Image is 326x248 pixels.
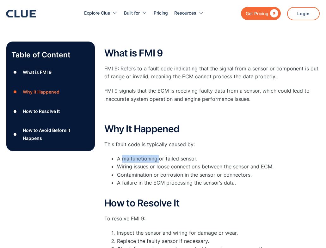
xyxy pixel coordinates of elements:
[11,107,90,116] a: ●How to Resolve It
[104,48,320,58] h2: What is FMI 9
[23,107,60,115] div: How to Resolve It
[104,109,320,117] p: ‍
[11,50,90,60] p: Table of Content
[23,68,52,76] div: What is FMI 9
[117,229,320,237] li: Inspect the sensor and wiring for damage or wear.
[11,87,90,97] a: ●Why It Happened
[11,87,19,97] div: ●
[246,10,268,17] div: Get Pricing
[104,140,320,148] p: This fault code is typically caused by:
[104,87,320,103] p: FMI 9 signals that the ECM is receiving faulty data from a sensor, which could lead to inaccurate...
[117,171,320,179] li: Contamination or corrosion in the sensor or connectors.
[154,3,168,23] a: Pricing
[11,68,19,77] div: ●
[11,68,90,77] a: ●What is FMI 9
[104,124,320,134] h2: Why It Happened
[117,179,320,195] li: A failure in the ECM processing the sensor’s data.
[124,3,147,23] div: Built for
[117,163,320,171] li: Wiring issues or loose connections between the sensor and ECM.
[124,3,140,23] div: Built for
[11,129,19,139] div: ●
[174,3,196,23] div: Resources
[84,3,110,23] div: Explore Clue
[11,126,90,142] a: ●How to Avoid Before It Happens
[117,237,320,245] li: Replace the faulty sensor if necessary.
[117,155,320,163] li: A malfunctioning or failed sensor.
[174,3,204,23] div: Resources
[104,65,320,81] p: FMI 9: Refers to a fault code indicating that the signal from a sensor or component is out of ran...
[84,3,118,23] div: Explore Clue
[104,198,320,208] h2: How to Resolve It
[11,107,19,116] div: ●
[104,215,320,223] p: To resolve FMI 9:
[23,88,59,96] div: Why It Happened
[241,7,281,20] a: Get Pricing
[23,126,90,142] div: How to Avoid Before It Happens
[268,10,278,17] div: 
[287,7,320,20] a: Login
